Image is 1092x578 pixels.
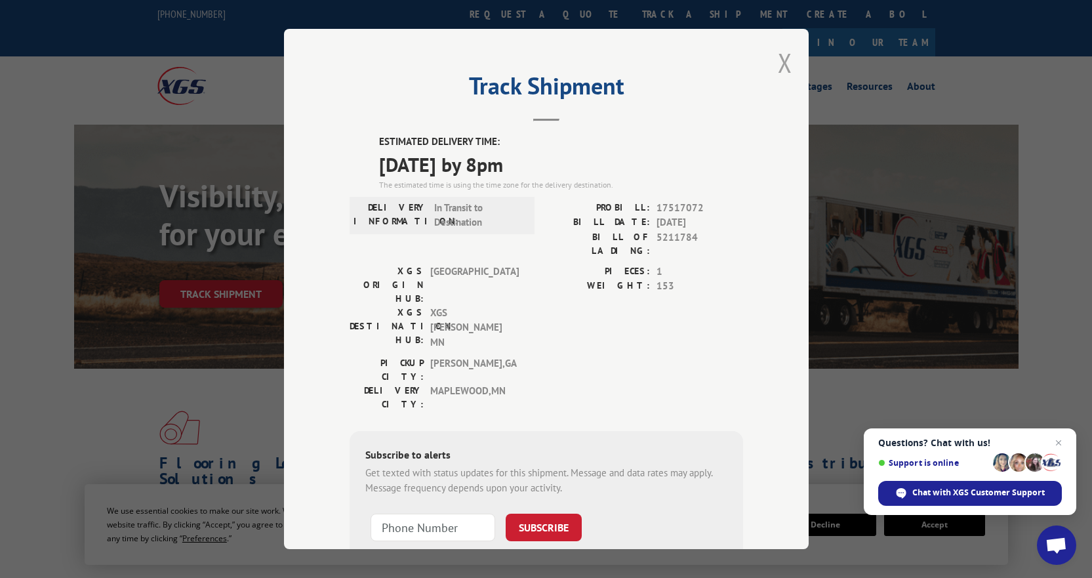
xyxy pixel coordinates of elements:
[546,201,650,216] label: PROBILL:
[878,458,988,468] span: Support is online
[379,150,743,179] span: [DATE] by 8pm
[430,384,519,411] span: MAPLEWOOD , MN
[434,201,523,230] span: In Transit to Destination
[430,264,519,306] span: [GEOGRAPHIC_DATA]
[778,45,792,80] button: Close modal
[379,179,743,191] div: The estimated time is using the time zone for the delivery destination.
[354,201,428,230] label: DELIVERY INFORMATION:
[371,514,495,541] input: Phone Number
[546,230,650,258] label: BILL OF LADING:
[350,306,424,350] label: XGS DESTINATION HUB:
[878,481,1062,506] div: Chat with XGS Customer Support
[657,215,743,230] span: [DATE]
[657,264,743,279] span: 1
[350,384,424,411] label: DELIVERY CITY:
[430,356,519,384] span: [PERSON_NAME] , GA
[1037,526,1076,565] div: Open chat
[912,487,1045,499] span: Chat with XGS Customer Support
[546,215,650,230] label: BILL DATE:
[1051,435,1066,451] span: Close chat
[657,230,743,258] span: 5211784
[350,264,424,306] label: XGS ORIGIN HUB:
[546,264,650,279] label: PIECES:
[350,356,424,384] label: PICKUP CITY:
[365,447,727,466] div: Subscribe to alerts
[657,279,743,294] span: 153
[365,466,727,495] div: Get texted with status updates for this shipment. Message and data rates may apply. Message frequ...
[379,134,743,150] label: ESTIMATED DELIVERY TIME:
[506,514,582,541] button: SUBSCRIBE
[350,77,743,102] h2: Track Shipment
[430,306,519,350] span: XGS [PERSON_NAME] MN
[546,279,650,294] label: WEIGHT:
[657,201,743,216] span: 17517072
[878,438,1062,448] span: Questions? Chat with us!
